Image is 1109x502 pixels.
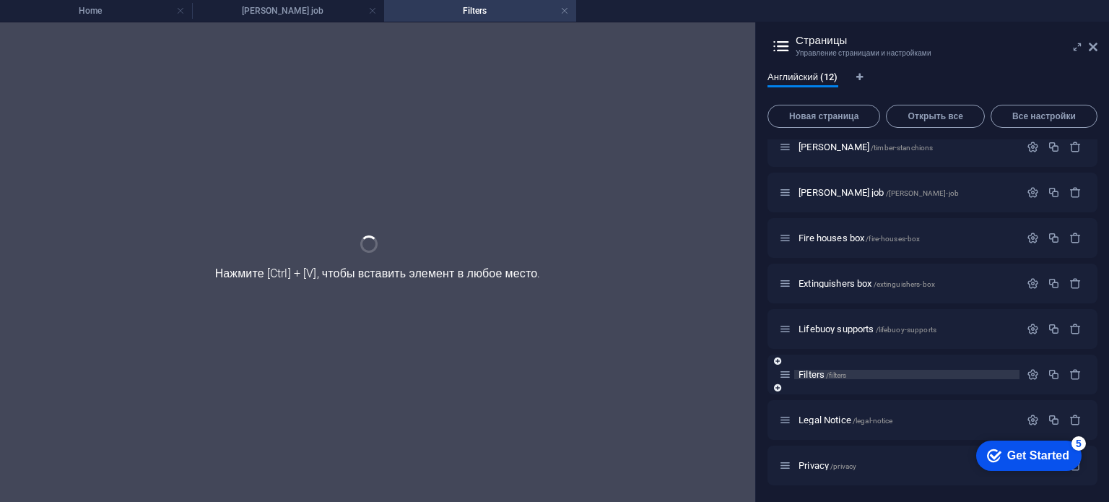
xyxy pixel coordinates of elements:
[1069,186,1082,199] div: Удалить
[1048,141,1060,153] div: Копировать
[876,326,937,334] span: /lifebuoy-supports
[1027,414,1039,426] div: Настройки
[796,34,1097,47] h2: Страницы
[767,105,880,128] button: Новая страница
[871,144,934,152] span: /timber-stanchions
[1027,323,1039,335] div: Настройки
[767,72,1097,99] div: Языковые вкладки
[826,371,846,379] span: /filters
[991,105,1097,128] button: Все настройки
[1048,368,1060,381] div: Копировать
[799,324,936,334] span: Нажмите, чтобы открыть страницу
[1069,232,1082,244] div: Удалить
[796,47,1069,60] h3: Управление страницами и настройками
[892,112,978,121] span: Открыть все
[767,69,838,89] span: Английский (12)
[799,233,920,243] span: Нажмите, чтобы открыть страницу
[1069,368,1082,381] div: Удалить
[1048,232,1060,244] div: Копировать
[1048,414,1060,426] div: Копировать
[1027,141,1039,153] div: Настройки
[1069,277,1082,290] div: Удалить
[1027,368,1039,381] div: Настройки
[1069,323,1082,335] div: Удалить
[192,3,384,19] h4: [PERSON_NAME] job
[12,7,117,38] div: Get Started 5 items remaining, 0% complete
[794,233,1019,243] div: Fire houses box/fire-houses-box
[874,280,936,288] span: /extinguishers-box
[794,142,1019,152] div: [PERSON_NAME]/timber-stanchions
[799,278,935,289] span: Нажмите, чтобы открыть страницу
[1027,186,1039,199] div: Настройки
[794,461,1019,470] div: Privacy/privacy
[794,279,1019,288] div: Extinguishers box/extinguishers-box
[997,112,1091,121] span: Все настройки
[794,188,1019,197] div: [PERSON_NAME] job/[PERSON_NAME]-job
[799,415,892,425] span: Legal Notice
[853,417,893,425] span: /legal-notice
[774,112,874,121] span: Новая страница
[799,187,959,198] span: Нажмите, чтобы открыть страницу
[1027,277,1039,290] div: Настройки
[107,3,121,17] div: 5
[886,105,984,128] button: Открыть все
[1048,186,1060,199] div: Копировать
[799,142,933,152] span: Нажмите, чтобы открыть страницу
[43,16,105,29] div: Get Started
[794,324,1019,334] div: Lifebuoy supports/lifebuoy-supports
[794,415,1019,425] div: Legal Notice/legal-notice
[794,370,1019,379] div: Filters/filters
[1027,232,1039,244] div: Настройки
[799,369,846,380] span: Filters
[1048,277,1060,290] div: Копировать
[384,3,576,19] h4: Filters
[1069,414,1082,426] div: Удалить
[1069,141,1082,153] div: Удалить
[866,235,920,243] span: /fire-houses-box
[799,460,856,471] span: Нажмите, чтобы открыть страницу
[1048,323,1060,335] div: Копировать
[830,462,856,470] span: /privacy
[886,189,960,197] span: /[PERSON_NAME]-job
